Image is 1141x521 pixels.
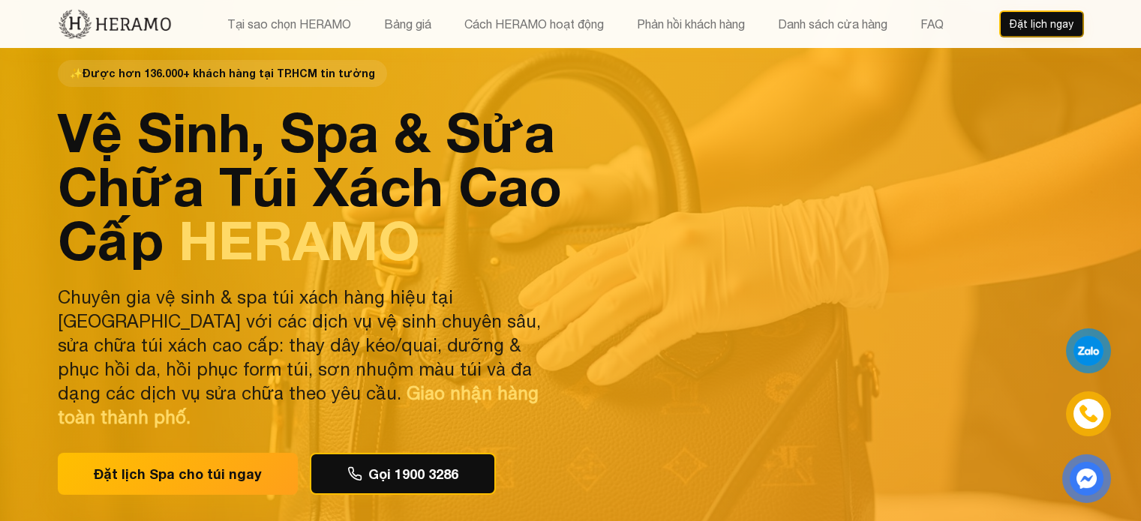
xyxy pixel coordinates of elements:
button: Đặt lịch ngay [999,10,1084,37]
button: Cách HERAMO hoạt động [460,14,608,34]
img: phone-icon [1077,403,1099,425]
span: HERAMO [179,208,420,272]
span: star [70,66,83,81]
button: Bảng giá [380,14,436,34]
span: Được hơn 136.000+ khách hàng tại TP.HCM tin tưởng [58,60,387,87]
button: Đặt lịch Spa cho túi ngay [58,453,298,495]
img: new-logo.3f60348b.png [58,8,173,40]
h1: Vệ Sinh, Spa & Sửa Chữa Túi Xách Cao Cấp [58,105,562,267]
button: Danh sách cửa hàng [773,14,892,34]
p: Chuyên gia vệ sinh & spa túi xách hàng hiệu tại [GEOGRAPHIC_DATA] với các dịch vụ vệ sinh chuyên ... [58,285,562,429]
button: Phản hồi khách hàng [632,14,749,34]
button: Tại sao chọn HERAMO [223,14,356,34]
a: phone-icon [1068,394,1109,435]
button: FAQ [916,14,948,34]
button: Gọi 1900 3286 [310,453,496,495]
